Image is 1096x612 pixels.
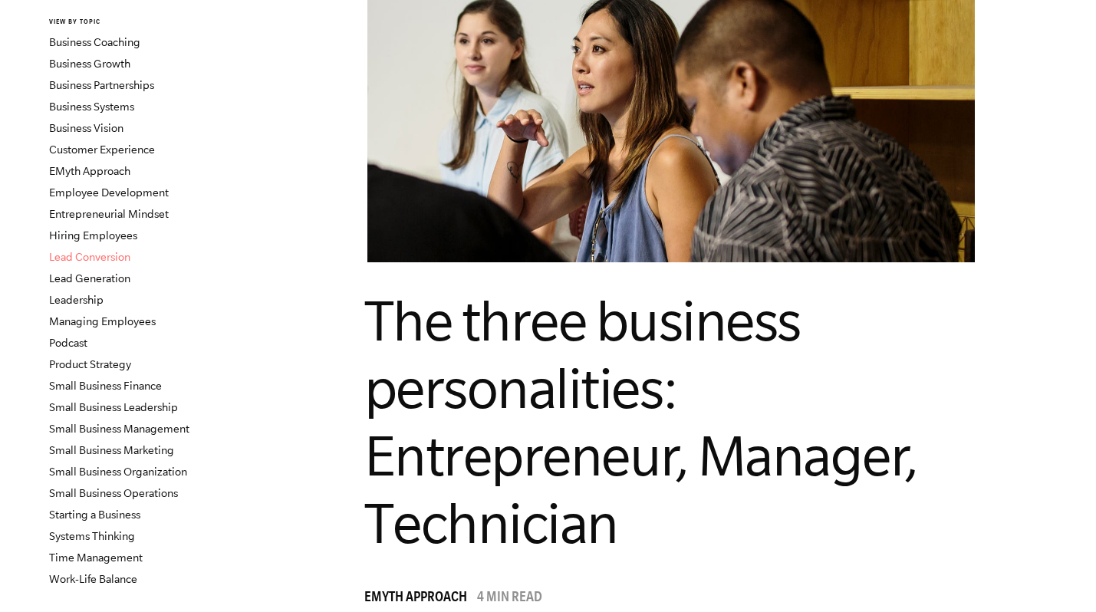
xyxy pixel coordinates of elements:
[49,508,140,521] a: Starting a Business
[49,272,130,285] a: Lead Generation
[49,229,137,242] a: Hiring Employees
[49,423,189,435] a: Small Business Management
[49,100,134,113] a: Business Systems
[49,58,130,70] a: Business Growth
[364,289,918,554] span: The three business personalities: Entrepreneur, Manager, Technician
[49,122,123,134] a: Business Vision
[364,591,475,607] a: EMyth Approach
[49,18,234,28] h6: VIEW BY TOPIC
[49,573,137,585] a: Work-Life Balance
[49,444,174,456] a: Small Business Marketing
[49,530,135,542] a: Systems Thinking
[49,165,130,177] a: EMyth Approach
[477,591,542,607] p: 4 min read
[49,380,162,392] a: Small Business Finance
[49,143,155,156] a: Customer Experience
[49,358,131,370] a: Product Strategy
[49,487,178,499] a: Small Business Operations
[49,315,156,327] a: Managing Employees
[364,591,467,607] span: EMyth Approach
[49,466,187,478] a: Small Business Organization
[49,36,140,48] a: Business Coaching
[1019,538,1096,612] iframe: Chat Widget
[49,251,130,263] a: Lead Conversion
[49,208,169,220] a: Entrepreneurial Mindset
[49,79,154,91] a: Business Partnerships
[49,401,178,413] a: Small Business Leadership
[49,337,87,349] a: Podcast
[49,186,169,199] a: Employee Development
[49,551,143,564] a: Time Management
[49,294,104,306] a: Leadership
